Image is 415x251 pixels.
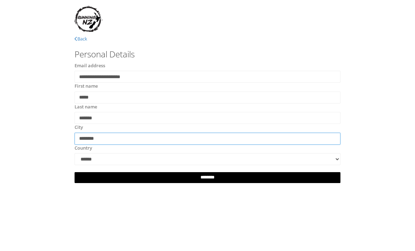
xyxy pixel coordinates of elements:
[75,124,83,131] label: City
[75,62,105,69] label: Email address
[75,83,98,90] label: First name
[75,145,92,152] label: Country
[75,36,87,42] a: Back
[75,103,97,111] label: Last name
[75,6,102,32] img: RunningNZLogo.jpg
[75,50,341,59] h3: Personal Details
